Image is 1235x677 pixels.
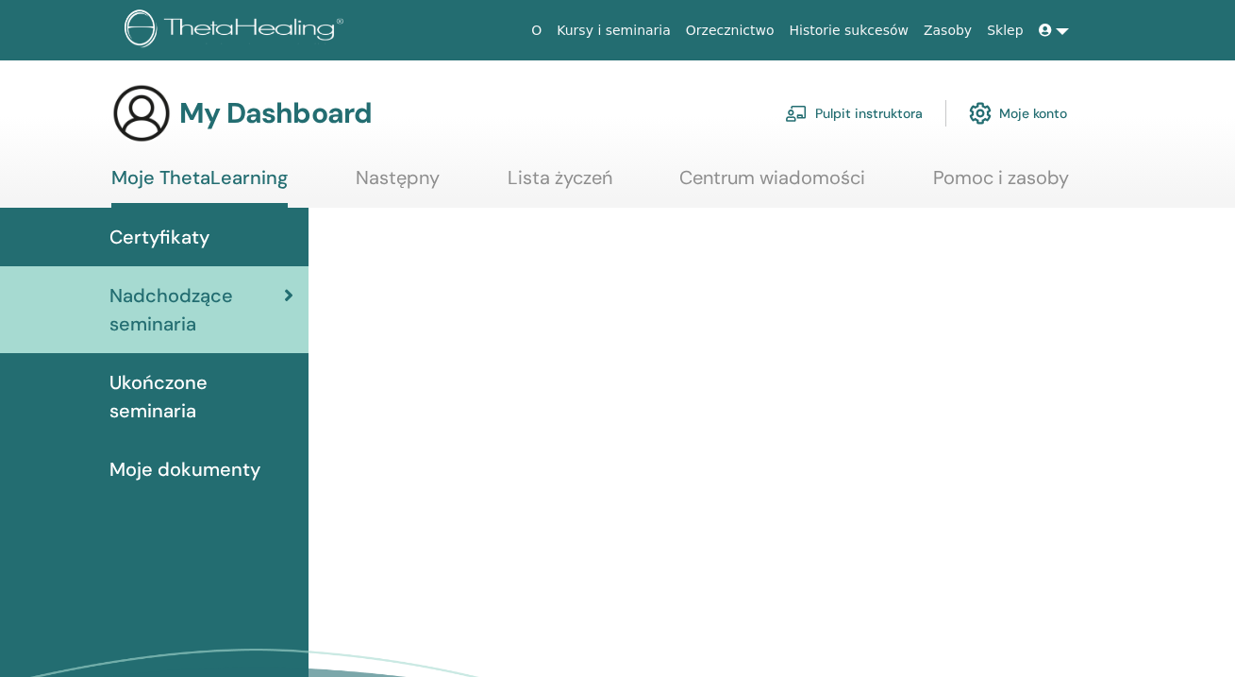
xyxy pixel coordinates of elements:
a: Kursy i seminaria [549,13,678,48]
a: Lista życzeń [508,166,612,203]
h3: My Dashboard [179,96,372,130]
img: generic-user-icon.jpg [111,83,172,144]
img: cog.svg [969,97,992,129]
a: Orzecznictwo [678,13,782,48]
span: Ukończone seminaria [109,368,293,425]
a: Moje konto [969,93,1067,134]
a: Następny [356,166,440,203]
a: Centrum wiadomości [679,166,865,203]
a: Zasoby [916,13,979,48]
img: logo.png [125,9,350,52]
a: Pomoc i zasoby [933,166,1069,203]
img: chalkboard-teacher.svg [785,105,808,122]
span: Moje dokumenty [109,455,260,483]
a: Historie sukcesów [782,13,916,48]
a: Sklep [979,13,1030,48]
span: Nadchodzące seminaria [109,281,284,338]
a: Moje ThetaLearning [111,166,288,208]
span: Certyfikaty [109,223,209,251]
a: Pulpit instruktora [785,93,923,134]
a: O [524,13,549,48]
